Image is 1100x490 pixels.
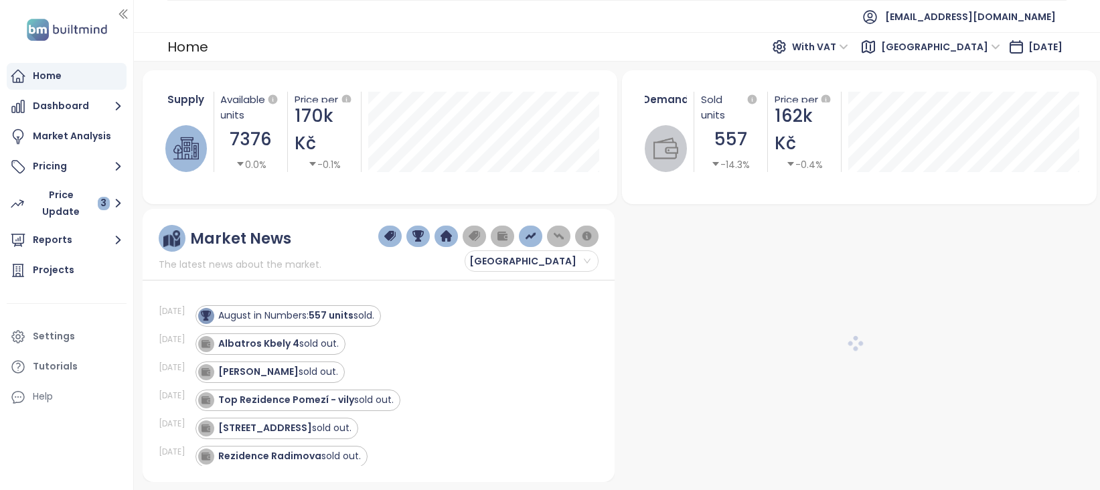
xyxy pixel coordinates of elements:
[525,230,537,242] img: price-increases.png
[31,187,110,220] div: Price Update
[159,361,192,374] div: [DATE]
[159,305,192,317] div: [DATE]
[653,136,679,161] img: wallet
[190,230,291,247] div: Market News
[33,262,74,278] div: Projects
[218,365,338,379] div: sold out.
[167,35,208,59] div: Home
[441,230,453,242] img: home-dark-blue.png
[308,159,317,169] span: caret-down
[786,157,823,172] div: -0.4%
[7,227,127,254] button: Reports
[792,37,848,57] span: With VAT
[7,257,127,284] a: Projects
[701,92,761,122] div: Sold units
[7,353,127,380] a: Tutorials
[384,230,396,242] img: price-tag-dark-blue.png
[218,393,354,406] strong: Top Rezidence Pomezí - vily
[218,449,321,463] strong: Rezidence Radimova
[201,367,210,376] img: icon
[775,102,834,157] div: 162k Kč
[7,384,127,410] div: Help
[218,337,339,351] div: sold out.
[218,337,299,350] strong: Albatros Kbely 4
[165,92,208,107] div: Supply
[881,37,1000,57] span: Praha
[7,183,127,224] button: Price Update 3
[711,159,720,169] span: caret-down
[786,159,795,169] span: caret-down
[218,393,394,407] div: sold out.
[159,333,192,345] div: [DATE]
[236,159,245,169] span: caret-down
[221,126,281,153] div: 7376
[295,92,338,102] div: Price per m²
[885,1,1056,33] span: [EMAIL_ADDRESS][DOMAIN_NAME]
[7,63,127,90] a: Home
[236,157,266,172] div: 0.0%
[218,365,299,378] strong: [PERSON_NAME]
[33,388,53,405] div: Help
[159,257,321,272] span: The latest news about the market.
[218,421,351,435] div: sold out.
[201,311,210,320] img: icon
[201,339,210,348] img: icon
[201,395,210,404] img: icon
[159,446,192,458] div: [DATE]
[497,230,509,242] img: wallet-dark-grey.png
[23,16,111,44] img: logo
[295,102,354,157] div: 170k Kč
[7,123,127,150] a: Market Analysis
[469,251,591,271] span: Praha
[33,68,62,84] div: Home
[33,328,75,345] div: Settings
[163,230,180,247] img: ruler
[33,128,111,145] div: Market Analysis
[218,449,361,463] div: sold out.
[553,230,565,242] img: price-decreases.png
[412,230,424,242] img: trophy-dark-blue.png
[701,126,761,153] div: 557
[221,92,281,122] div: Available units
[1028,40,1063,54] span: [DATE]
[7,323,127,350] a: Settings
[7,153,127,180] button: Pricing
[159,418,192,430] div: [DATE]
[309,309,353,322] strong: 557 units
[98,197,110,210] div: 3
[775,92,834,102] div: Price per m²
[469,230,481,242] img: price-tag-grey.png
[308,157,341,172] div: -0.1%
[173,136,199,161] img: house
[711,157,750,172] div: -14.3%
[201,423,210,432] img: icon
[218,309,374,323] div: August in Numbers: sold.
[33,358,78,375] div: Tutorials
[201,451,210,461] img: icon
[7,93,127,120] button: Dashboard
[159,390,192,402] div: [DATE]
[581,230,593,242] img: information-circle.png
[218,421,312,434] strong: [STREET_ADDRESS]
[645,92,687,107] div: Demand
